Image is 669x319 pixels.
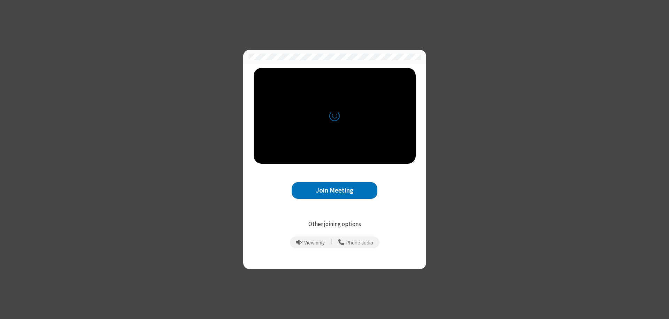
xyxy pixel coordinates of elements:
[346,240,373,246] span: Phone audio
[304,240,325,246] span: View only
[292,182,377,199] button: Join Meeting
[336,236,376,248] button: Use your phone for mic and speaker while you view the meeting on this device.
[254,220,416,229] p: Other joining options
[293,236,328,248] button: Prevent echo when there is already an active mic and speaker in the room.
[331,238,332,247] span: |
